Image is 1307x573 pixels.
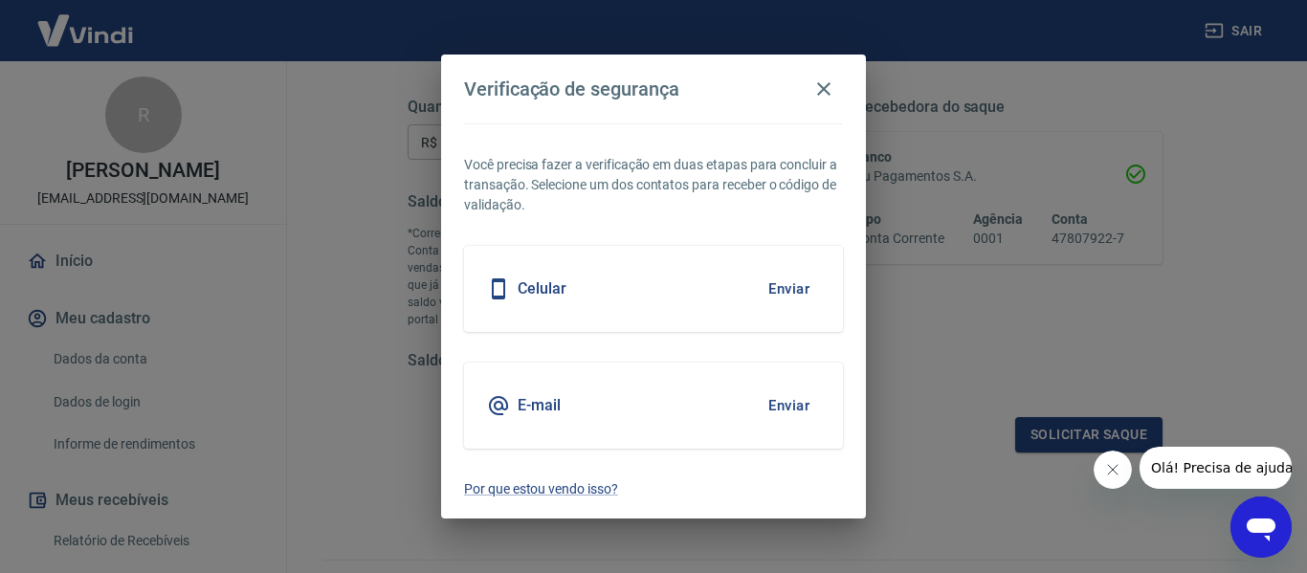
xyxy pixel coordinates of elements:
iframe: Mensagem da empresa [1140,447,1292,489]
p: Você precisa fazer a verificação em duas etapas para concluir a transação. Selecione um dos conta... [464,155,843,215]
span: Olá! Precisa de ajuda? [11,13,161,29]
iframe: Fechar mensagem [1094,451,1132,489]
h5: Celular [518,279,566,298]
button: Enviar [758,386,820,426]
iframe: Botão para abrir a janela de mensagens [1230,496,1292,558]
button: Enviar [758,269,820,309]
a: Por que estou vendo isso? [464,479,843,499]
h5: E-mail [518,396,561,415]
h4: Verificação de segurança [464,77,679,100]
